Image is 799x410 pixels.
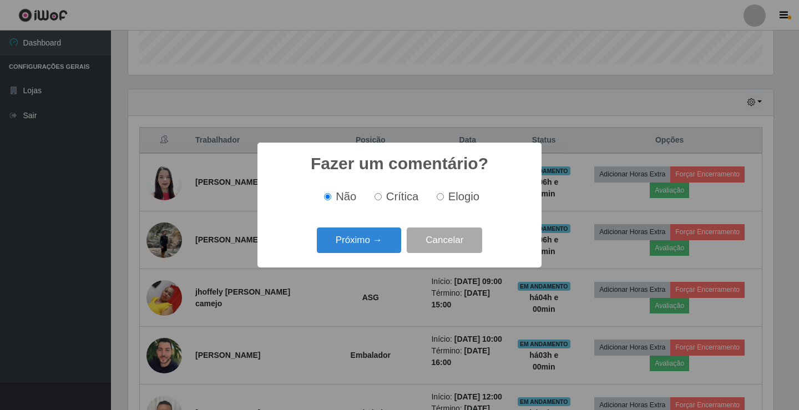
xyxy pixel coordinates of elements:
[448,190,479,203] span: Elogio
[317,227,401,254] button: Próximo →
[386,190,419,203] span: Crítica
[311,154,488,174] h2: Fazer um comentário?
[437,193,444,200] input: Elogio
[375,193,382,200] input: Crítica
[336,190,356,203] span: Não
[407,227,482,254] button: Cancelar
[324,193,331,200] input: Não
